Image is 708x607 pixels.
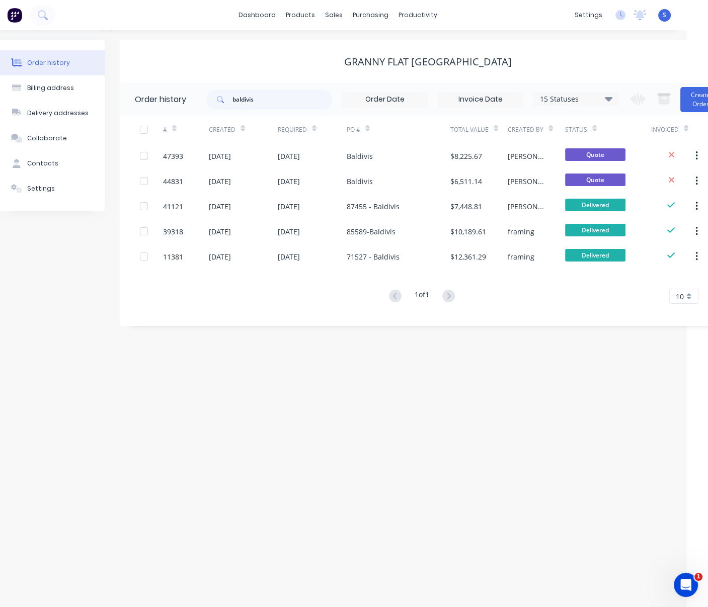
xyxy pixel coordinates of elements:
span: Delivered [565,249,625,262]
div: 47393 [163,151,183,161]
div: products [281,8,320,23]
span: Quote [565,174,625,186]
div: framing [508,226,534,237]
div: Created By [508,125,543,134]
div: Settings [27,184,55,193]
div: [DATE] [278,226,300,237]
div: Status [565,116,651,143]
div: [PERSON_NAME] [508,201,545,212]
div: $12,361.29 [450,251,486,262]
input: Search... [232,90,332,110]
div: $8,225.67 [450,151,482,161]
div: [DATE] [278,151,300,161]
div: Total Value [450,116,508,143]
a: dashboard [233,8,281,23]
div: Order history [27,58,70,67]
div: [DATE] [209,176,231,187]
div: 44831 [163,176,183,187]
div: 85589-Baldivis [347,226,396,237]
div: [PERSON_NAME] [508,151,545,161]
input: Order Date [343,92,427,107]
div: 41121 [163,201,183,212]
div: Billing address [27,83,74,93]
div: Required [278,125,307,134]
div: 71527 - Baldivis [347,251,400,262]
div: Created By [508,116,565,143]
div: Invoiced [651,125,679,134]
div: Invoiced [651,116,697,143]
span: Delivered [565,199,625,211]
div: Order history [135,94,186,106]
div: Total Value [450,125,489,134]
div: Collaborate [27,134,67,143]
div: Status [565,125,587,134]
span: 10 [676,291,684,302]
div: [DATE] [278,251,300,262]
span: Delivered [565,224,625,236]
div: $6,511.14 [450,176,482,187]
div: # [163,125,167,134]
div: Granny Flat [GEOGRAPHIC_DATA] [344,56,512,68]
span: S [663,11,666,20]
div: [DATE] [209,251,231,262]
input: Invoice Date [438,92,523,107]
div: [DATE] [209,226,231,237]
div: Created [209,125,235,134]
div: # [163,116,209,143]
div: sales [320,8,348,23]
div: [DATE] [278,201,300,212]
div: $10,189.61 [450,226,486,237]
div: Required [278,116,347,143]
div: 11381 [163,251,183,262]
div: [DATE] [209,201,231,212]
div: Created [209,116,278,143]
div: 15 Statuses [534,94,618,105]
div: 39318 [163,226,183,237]
iframe: Intercom live chat [674,573,698,597]
div: Contacts [27,159,58,168]
div: 87455 - Baldivis [347,201,400,212]
div: [PERSON_NAME] [508,176,545,187]
div: PO # [347,125,360,134]
div: Baldivis [347,151,373,161]
span: Quote [565,148,625,161]
div: purchasing [348,8,394,23]
div: Delivery addresses [27,109,89,118]
div: framing [508,251,534,262]
div: [DATE] [278,176,300,187]
div: settings [570,8,607,23]
div: 1 of 1 [415,289,429,304]
div: PO # [347,116,450,143]
span: 1 [694,573,702,581]
div: [DATE] [209,151,231,161]
div: Baldivis [347,176,373,187]
img: Factory [7,8,22,23]
div: productivity [394,8,442,23]
div: $7,448.81 [450,201,482,212]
